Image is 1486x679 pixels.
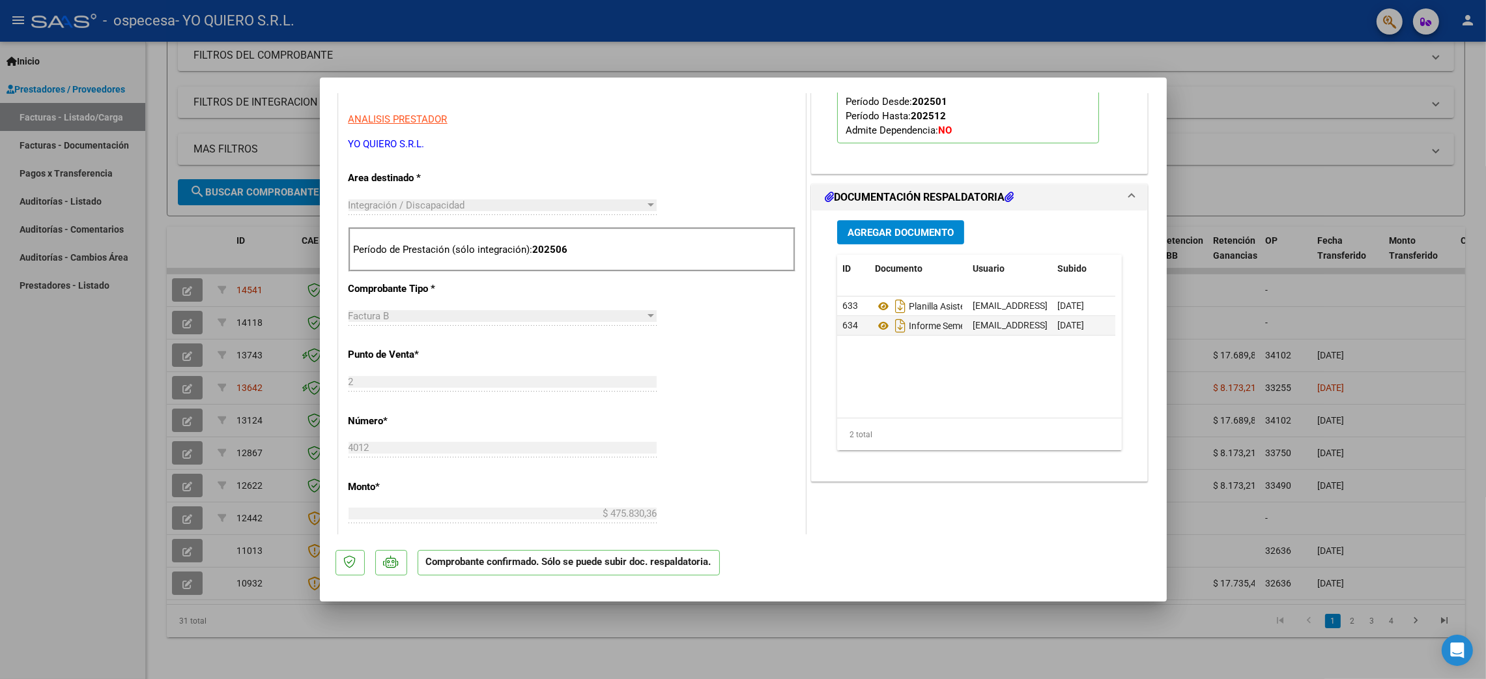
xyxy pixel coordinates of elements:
span: Planilla Asistencia Junio [875,301,1007,311]
p: Comprobante confirmado. Sólo se puede subir doc. respaldatoria. [418,550,720,575]
strong: NO [938,124,952,136]
span: Integración / Discapacidad [349,199,465,211]
mat-expansion-panel-header: DOCUMENTACIÓN RESPALDATORIA [812,184,1148,210]
p: Número [349,414,483,429]
span: 633 [842,300,858,311]
p: YO QUIERO S.R.L. [349,137,795,152]
h1: DOCUMENTACIÓN RESPALDATORIA [825,190,1014,205]
button: Agregar Documento [837,220,964,244]
span: Documento [875,263,922,274]
div: 2 total [837,418,1122,451]
div: DOCUMENTACIÓN RESPALDATORIA [812,210,1148,481]
datatable-header-cell: ID [837,255,870,283]
span: Subido [1057,263,1087,274]
p: Monto [349,480,483,495]
datatable-header-cell: Documento [870,255,967,283]
p: Punto de Venta [349,347,483,362]
p: Area destinado * [349,171,483,186]
strong: 202506 [533,244,568,255]
span: [DATE] [1057,320,1084,330]
strong: 202512 [911,110,946,122]
span: Factura B [349,310,390,322]
span: [EMAIL_ADDRESS][DOMAIN_NAME] - Yo Quiero SRL [973,320,1181,330]
span: CUIL: Nombre y Apellido: Período Desde: Período Hasta: Admite Dependencia: [846,67,1081,136]
span: ANALISIS PRESTADOR [349,113,448,125]
span: Informe Semestral [875,321,983,331]
p: Período de Prestación (sólo integración): [354,242,790,257]
p: Comprobante Tipo * [349,282,483,296]
datatable-header-cell: Subido [1052,255,1117,283]
span: [DATE] [1057,300,1084,311]
span: ID [842,263,851,274]
i: Descargar documento [892,296,909,317]
strong: 202501 [912,96,947,108]
span: 634 [842,320,858,330]
div: Open Intercom Messenger [1442,635,1473,666]
i: Descargar documento [892,315,909,336]
datatable-header-cell: Usuario [967,255,1052,283]
span: Agregar Documento [848,227,954,238]
span: [EMAIL_ADDRESS][DOMAIN_NAME] - Yo Quiero SRL [973,300,1181,311]
span: Usuario [973,263,1005,274]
